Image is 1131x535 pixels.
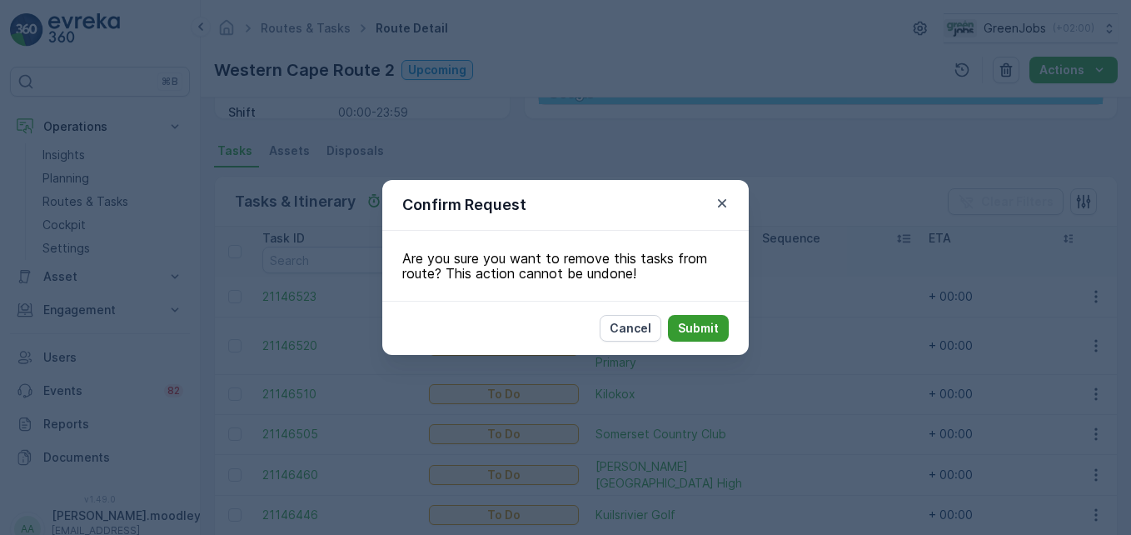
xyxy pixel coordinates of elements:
p: Cancel [610,320,651,337]
p: Confirm Request [402,193,526,217]
button: Cancel [600,315,661,342]
div: Are you sure you want to remove this tasks from route? This action cannot be undone! [382,231,749,301]
p: Submit [678,320,719,337]
button: Submit [668,315,729,342]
